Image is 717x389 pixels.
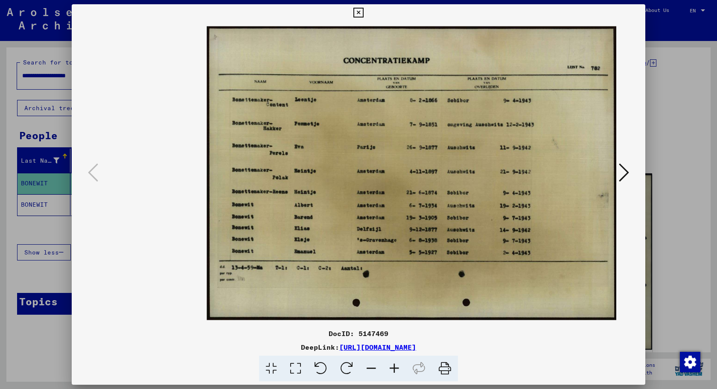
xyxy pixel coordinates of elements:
a: [URL][DOMAIN_NAME] [339,343,416,351]
div: DeepLink: [72,342,645,352]
div: DocID: 5147469 [72,328,645,339]
img: 001.jpg [207,26,617,320]
div: Change consent [679,351,700,372]
img: Change consent [680,352,700,372]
